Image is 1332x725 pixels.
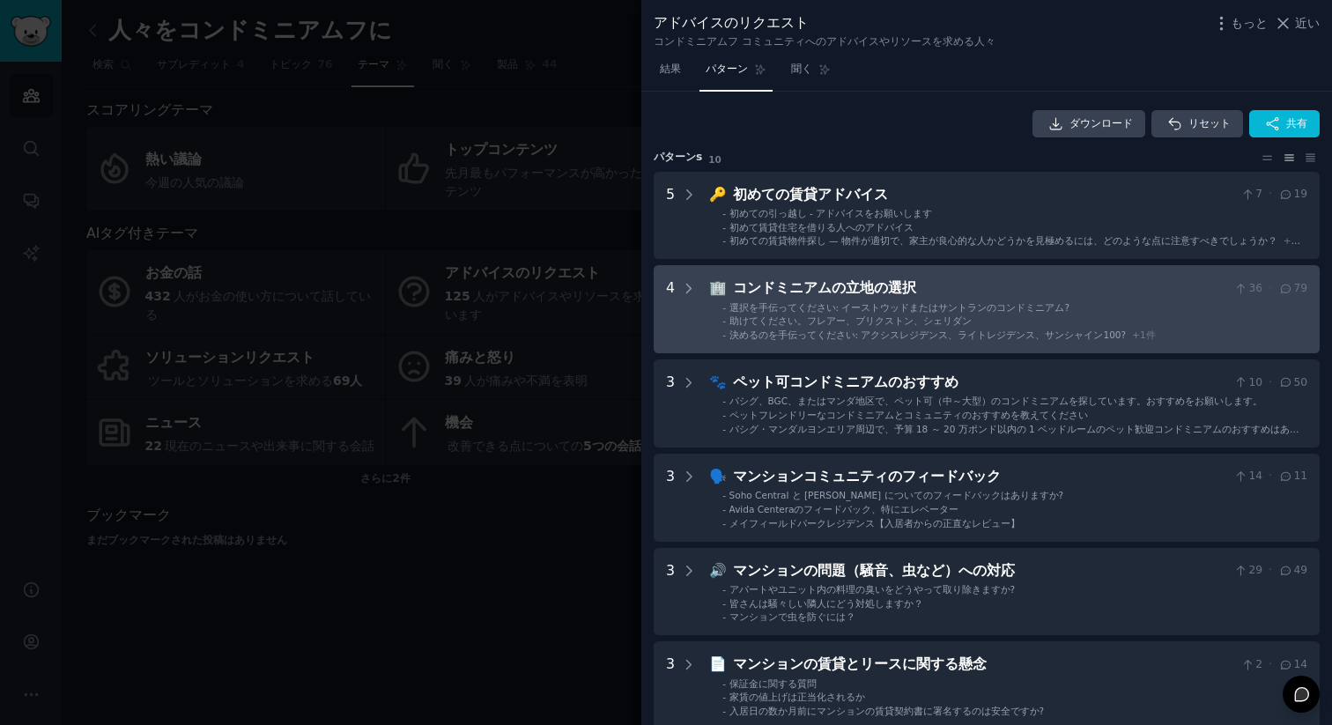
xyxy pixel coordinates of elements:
font: 🗣️ [709,468,727,485]
font: 🔊 [709,562,727,579]
font: - [722,706,726,716]
button: 近い [1274,14,1321,33]
font: - [722,424,726,434]
button: もっと [1212,14,1268,33]
font: マンションコミュニティのフィードバック [733,468,1001,485]
font: 19 [1293,188,1307,200]
font: 2 [1255,658,1262,670]
font: · [1269,658,1272,670]
font: 10 [1248,376,1262,388]
font: - [722,504,726,514]
font: 助けてください。フレアー、ブリクストン、シェリダン [729,315,972,326]
font: + [1284,235,1300,246]
font: - [722,490,726,500]
font: 4 [666,279,675,296]
font: 初めての賃貸物件探し — 物件が適切で、家主が良心的な人かどうかを見極めるには、どのような点に注意すべきでしょうか？ [729,235,1277,246]
font: 入居日の数か月前にマンションの賃貸契約書に署名するのは安全ですか? [729,706,1045,716]
font: - [722,692,726,702]
font: 件 [1146,329,1156,340]
font: 3 [666,562,675,579]
font: 1 [1140,329,1146,340]
font: コンドミニアムフ コミュニティへのアドバイスやリソースを求める人々 [654,35,995,48]
font: パターン [654,151,696,163]
font: 29 [1248,564,1262,576]
font: - [722,584,726,595]
font: Avida Centeraのフィードバック、特にエレベーター [729,504,959,514]
font: ダウンロード [1069,117,1133,129]
font: パシグ・マンダルヨンエリア周辺で、予算 18 ～ 20 万ポンド以内の 1 ベッドルームのペット歓迎コンドミニアムのおすすめはありますか? [729,424,1299,447]
font: パシグ、BGC、またはマンダ地区で、ペット可（中～大型）のコンドミニアムを探しています。おすすめをお願いします。 [729,396,1263,406]
font: 50 [1293,376,1307,388]
font: 皆さんは騒々しい隣人にどう対処しますか？ [729,598,923,609]
font: 決めるのを手伝ってください: アクシスレジデンス、ライトレジデンス、サンシャイン100? [729,329,1127,340]
font: - [722,518,726,529]
font: Soho Central と [PERSON_NAME] についてのフィードバックはありますか? [729,490,1064,500]
font: 7 [1255,188,1262,200]
a: パターン [699,55,773,92]
font: 36 [1248,282,1262,294]
font: アドバイスのリクエスト [654,14,809,31]
font: 初めて賃貸住宅を借りる人へのアドバイス [729,222,914,233]
font: · [1269,564,1272,576]
font: + [1132,329,1140,340]
font: マンションの賃貸とリースに関する懸念 [733,655,987,672]
a: 聞く [785,55,837,92]
button: 共有 [1249,110,1320,138]
font: 初めての引っ越し - アドバイスをお願いします [729,208,932,218]
font: 3 [666,374,675,390]
font: 49 [1293,564,1307,576]
font: 初めての賃貸アドバイス [733,186,888,203]
font: - [722,611,726,622]
font: ペット可コンドミニアムのおすすめ [733,374,958,390]
font: 🐾 [709,374,727,390]
font: 5 [666,186,675,203]
font: 聞く [791,63,812,75]
font: コンドミニアムの立地の選択 [733,279,916,296]
font: 79 [1293,282,1307,294]
font: - [722,302,726,313]
font: 3 [666,468,675,485]
font: マンションで虫を防ぐには？ [729,611,855,622]
font: 14 [1248,470,1262,482]
font: 🔑 [709,186,727,203]
font: メイフィールドパークレジデンス【入居者からの正直なレビュー】 [729,518,1020,529]
font: - [722,598,726,609]
font: 3 [666,655,675,672]
font: · [1269,470,1272,482]
font: 保証金に関する質問 [729,678,817,689]
font: - [722,315,726,326]
font: もっと [1231,16,1268,30]
font: 11 [1293,470,1307,482]
font: s [696,151,702,163]
font: 🏢 [709,279,727,296]
font: - [722,396,726,406]
font: 共有 [1286,117,1307,129]
font: パターン [706,63,748,75]
font: - [722,410,726,420]
font: - [722,678,726,689]
font: 家賃の値上げは正当化されるか [729,692,865,702]
font: - [722,235,726,246]
font: マンションの問題（騒音、虫など）への対応 [733,562,1015,579]
font: 近い [1295,16,1320,30]
a: ダウンロード [1032,110,1145,138]
font: - [722,208,726,218]
font: - [722,222,726,233]
font: 10 [708,154,721,165]
font: 選択を手伝ってください: イーストウッドまたはサントランのコンドミニアム? [729,302,1069,313]
font: · [1269,282,1272,294]
font: · [1269,188,1272,200]
font: アパートやユニット内の料理の臭いをどうやって取り除きますか? [729,584,1016,595]
font: · [1269,376,1272,388]
font: 14 [1293,658,1307,670]
font: ペットフレンドリーなコンドミニアムとコミュニティのおすすめを教えてください [729,410,1088,420]
font: 結果 [660,63,681,75]
font: - [722,329,726,340]
font: 📄 [709,655,727,672]
font: リセット [1188,117,1231,129]
a: 結果 [654,55,687,92]
button: リセット [1151,110,1243,138]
